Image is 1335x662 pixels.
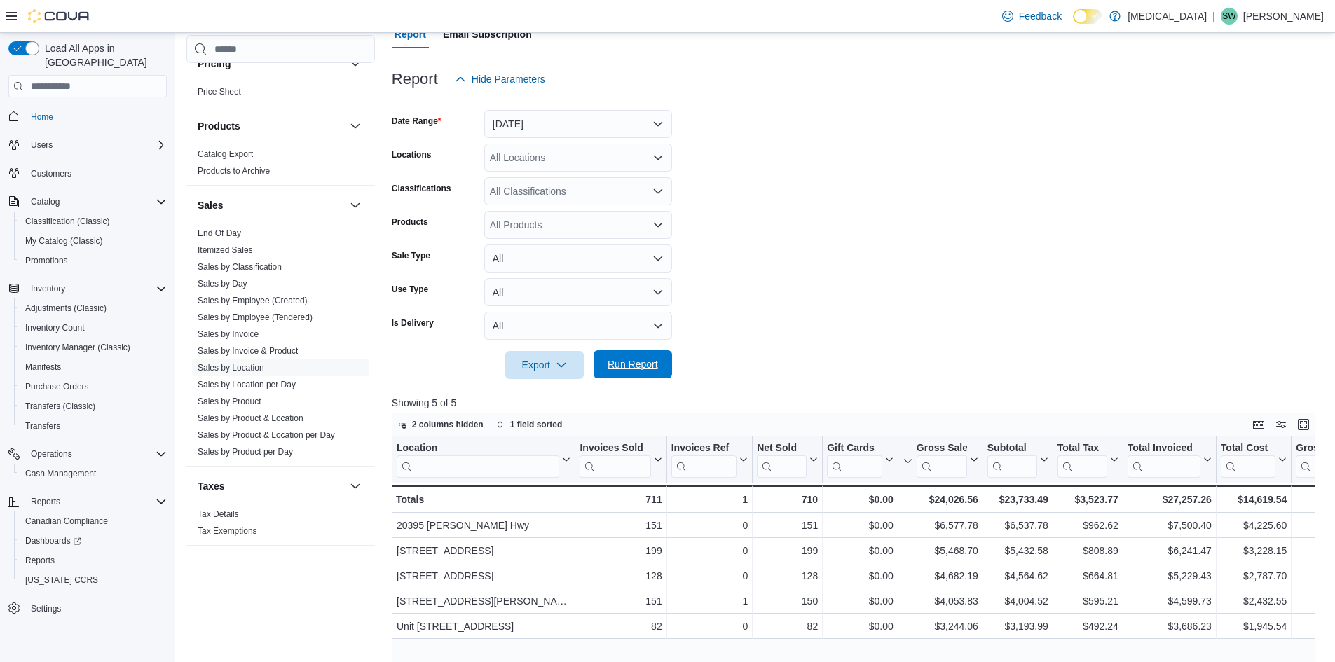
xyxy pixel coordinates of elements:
[3,279,172,298] button: Inventory
[1128,442,1200,478] div: Total Invoiced
[198,119,240,133] h3: Products
[1221,442,1275,478] div: Total Cost
[25,468,96,479] span: Cash Management
[8,100,167,655] nav: Complex example
[25,493,66,510] button: Reports
[25,361,61,373] span: Manifests
[14,396,172,416] button: Transfers (Classic)
[198,429,335,441] span: Sales by Product & Location per Day
[14,212,172,231] button: Classification (Classic)
[25,535,81,546] span: Dashboards
[1019,9,1062,23] span: Feedback
[827,442,894,478] button: Gift Cards
[25,600,167,617] span: Settings
[1128,8,1207,25] p: [MEDICAL_DATA]
[347,118,364,135] button: Products
[987,442,1037,478] div: Subtotal
[14,357,172,377] button: Manifests
[20,552,167,569] span: Reports
[25,137,58,153] button: Users
[903,517,978,534] div: $6,577.78
[20,339,167,356] span: Inventory Manager (Classic)
[903,442,978,478] button: Gross Sales
[997,2,1067,30] a: Feedback
[1295,416,1312,433] button: Enter fullscreen
[1221,442,1287,478] button: Total Cost
[25,381,89,392] span: Purchase Orders
[186,146,375,185] div: Products
[1057,517,1118,534] div: $962.62
[903,567,978,584] div: $4,682.19
[757,442,807,478] div: Net Sold
[198,525,257,537] span: Tax Exemptions
[198,262,282,272] a: Sales by Classification
[3,444,172,464] button: Operations
[14,511,172,531] button: Canadian Compliance
[397,618,570,635] div: Unit [STREET_ADDRESS]
[20,398,101,415] a: Transfers (Classic)
[484,110,672,138] button: [DATE]
[198,396,261,407] span: Sales by Product
[3,163,172,184] button: Customers
[198,149,253,159] a: Catalog Export
[25,420,60,432] span: Transfers
[14,416,172,436] button: Transfers
[14,570,172,590] button: [US_STATE] CCRS
[392,216,428,228] label: Products
[757,542,818,559] div: 199
[198,87,241,97] a: Price Sheet
[1073,9,1102,24] input: Dark Mode
[3,492,172,511] button: Reports
[20,418,66,434] a: Transfers
[397,593,570,609] div: [STREET_ADDRESS][PERSON_NAME]
[472,72,545,86] span: Hide Parameters
[25,493,167,510] span: Reports
[20,378,95,395] a: Purchase Orders
[198,261,282,273] span: Sales by Classification
[1128,442,1212,478] button: Total Invoiced
[397,542,570,559] div: [STREET_ADDRESS]
[20,252,74,269] a: Promotions
[25,235,103,247] span: My Catalog (Classic)
[392,284,428,295] label: Use Type
[31,139,53,151] span: Users
[347,197,364,214] button: Sales
[198,430,335,440] a: Sales by Product & Location per Day
[395,20,426,48] span: Report
[25,216,110,227] span: Classification (Classic)
[198,312,313,323] span: Sales by Employee (Tendered)
[20,465,102,482] a: Cash Management
[198,198,224,212] h3: Sales
[347,478,364,495] button: Taxes
[14,531,172,551] a: Dashboards
[1212,8,1215,25] p: |
[827,618,894,635] div: $0.00
[14,551,172,570] button: Reports
[397,442,559,455] div: Location
[198,362,264,373] span: Sales by Location
[25,165,77,182] a: Customers
[25,137,167,153] span: Users
[392,250,430,261] label: Sale Type
[20,213,116,230] a: Classification (Classic)
[671,542,747,559] div: 0
[198,329,259,340] span: Sales by Invoice
[20,418,167,434] span: Transfers
[198,198,344,212] button: Sales
[505,351,584,379] button: Export
[484,244,672,273] button: All
[198,86,241,97] span: Price Sheet
[20,359,167,375] span: Manifests
[20,398,167,415] span: Transfers (Classic)
[917,442,967,478] div: Gross Sales
[397,517,570,534] div: 20395 [PERSON_NAME] Hwy
[1221,567,1287,584] div: $2,787.70
[28,9,91,23] img: Cova
[198,447,293,457] a: Sales by Product per Day
[903,491,978,508] div: $24,026.56
[1057,442,1107,478] div: Total Tax
[198,228,241,238] a: End Of Day
[198,380,296,389] a: Sales by Location per Day
[671,567,747,584] div: 0
[198,228,241,239] span: End Of Day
